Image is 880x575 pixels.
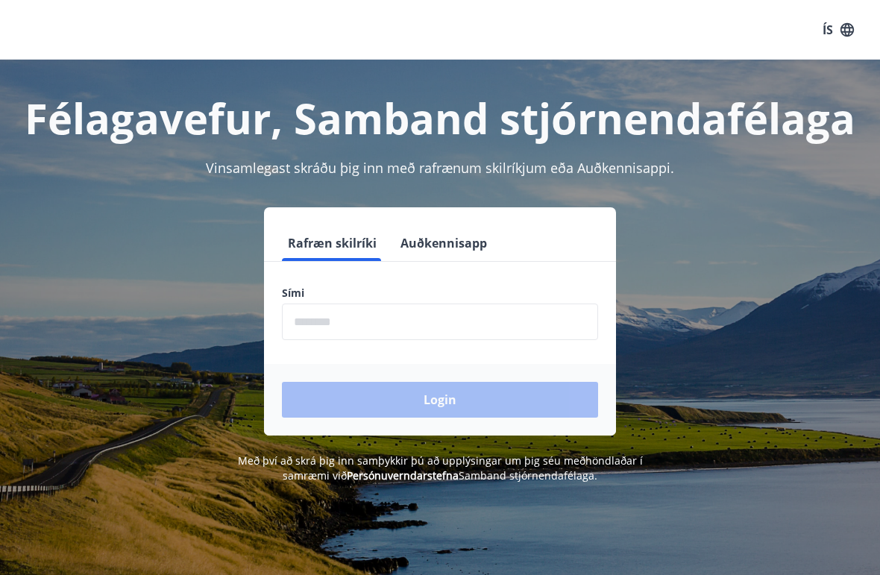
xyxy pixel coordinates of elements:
button: ÍS [814,16,862,43]
button: Rafræn skilríki [282,225,383,261]
span: Vinsamlegast skráðu þig inn með rafrænum skilríkjum eða Auðkennisappi. [206,159,674,177]
label: Sími [282,286,598,301]
span: Með því að skrá þig inn samþykkir þú að upplýsingar um þig séu meðhöndlaðar í samræmi við Samband... [238,453,643,483]
button: Auðkennisapp [395,225,493,261]
a: Persónuverndarstefna [347,468,459,483]
h1: Félagavefur, Samband stjórnendafélaga [18,89,862,146]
